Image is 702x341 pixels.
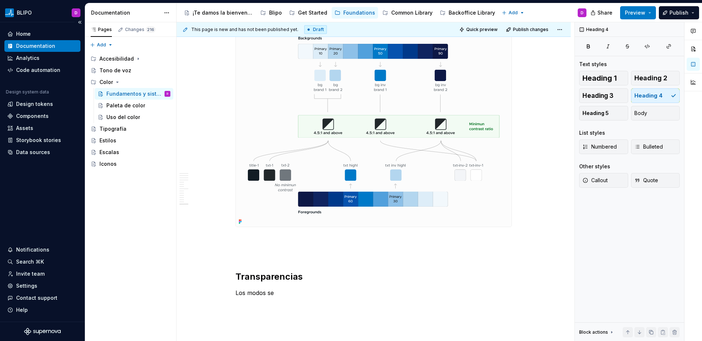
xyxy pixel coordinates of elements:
h2: Transparencias [235,271,512,283]
div: Help [16,306,28,314]
a: Backoffice Library [437,7,498,19]
div: Tipografía [99,125,127,133]
button: Help [4,304,80,316]
div: Backoffice Library [449,9,495,16]
img: 70ceabaa-c410-4f2f-b888-fd254b7c6887.png [236,24,512,227]
button: Quote [631,173,680,188]
div: Assets [16,124,33,132]
div: Block actions [579,327,615,337]
div: Uso del color [106,114,140,121]
div: D [75,10,78,16]
div: Accesibilidad [99,55,134,62]
button: Heading 2 [631,71,680,85]
div: Contact support [16,294,57,302]
a: Tipografía [88,123,173,135]
div: List styles [579,129,605,137]
div: Color [88,76,173,88]
a: Estilos [88,135,173,146]
a: Storybook stories [4,134,80,146]
span: Quote [634,177,658,184]
div: Fundamentos y sistema [106,90,163,97]
div: Paleta de color [106,102,145,109]
button: Collapse sidebar [75,17,85,27]
button: Callout [579,173,628,188]
div: Color [99,78,113,86]
a: Foundations [332,7,378,19]
a: Escalas [88,146,173,158]
a: Paleta de color [95,100,173,111]
div: Estilos [99,137,116,144]
div: D [167,90,168,97]
div: ¡Te damos la bienvenida a Blipo! [193,9,253,16]
button: Share [587,6,617,19]
a: Home [4,28,80,40]
a: Get Started [286,7,330,19]
div: Analytics [16,54,39,62]
a: ¡Te damos la bienvenida a Blipo! [181,7,256,19]
div: Accesibilidad [88,53,173,65]
div: Block actions [579,329,608,335]
span: 216 [146,27,155,32]
button: Contact support [4,292,80,304]
button: Publish changes [504,24,552,35]
span: Publish changes [513,27,548,32]
a: Data sources [4,146,80,158]
button: Add [499,8,527,18]
svg: Supernova Logo [24,328,61,335]
a: Documentation [4,40,80,52]
div: Notifications [16,246,49,253]
div: Get Started [298,9,327,16]
a: Settings [4,280,80,292]
button: Search ⌘K [4,256,80,268]
a: Fundamentos y sistemaD [95,88,173,100]
div: Code automation [16,66,60,74]
div: D [581,10,584,16]
span: Share [597,9,612,16]
span: Bulleted [634,143,663,150]
div: Text styles [579,61,607,68]
span: Heading 2 [634,74,667,82]
button: Heading 1 [579,71,628,85]
a: Components [4,110,80,122]
div: Page tree [181,5,498,20]
div: Storybook stories [16,137,61,144]
div: Data sources [16,149,50,156]
img: 45309493-d480-4fb3-9f86-8e3098b627c9.png [5,8,14,17]
span: Body [634,110,647,117]
button: Publish [659,6,699,19]
span: Heading 3 [582,92,614,99]
span: Callout [582,177,608,184]
a: Uso del color [95,111,173,123]
div: Common Library [391,9,433,16]
a: Tono de voz [88,65,173,76]
a: Common Library [380,7,435,19]
a: Invite team [4,268,80,280]
button: BLIPOD [1,5,83,20]
button: Body [631,106,680,120]
a: Analytics [4,52,80,64]
div: Documentation [91,9,160,16]
div: Tono de voz [99,67,131,74]
div: Documentation [16,42,55,50]
span: Heading 5 [582,110,609,117]
div: Search ⌘K [16,258,44,265]
a: Iconos [88,158,173,170]
button: Heading 5 [579,106,628,120]
div: Design tokens [16,100,53,108]
span: Add [509,10,518,16]
button: Preview [620,6,656,19]
button: Notifications [4,244,80,256]
span: Quick preview [466,27,498,32]
a: Code automation [4,64,80,76]
span: This page is new and has not been published yet. [191,27,298,32]
span: Preview [625,9,645,16]
div: Page tree [88,53,173,170]
span: Add [97,42,106,48]
div: Invite team [16,270,45,277]
div: Components [16,112,49,120]
button: Numbered [579,139,628,154]
span: Publish [669,9,688,16]
a: Assets [4,122,80,134]
div: Home [16,30,31,38]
